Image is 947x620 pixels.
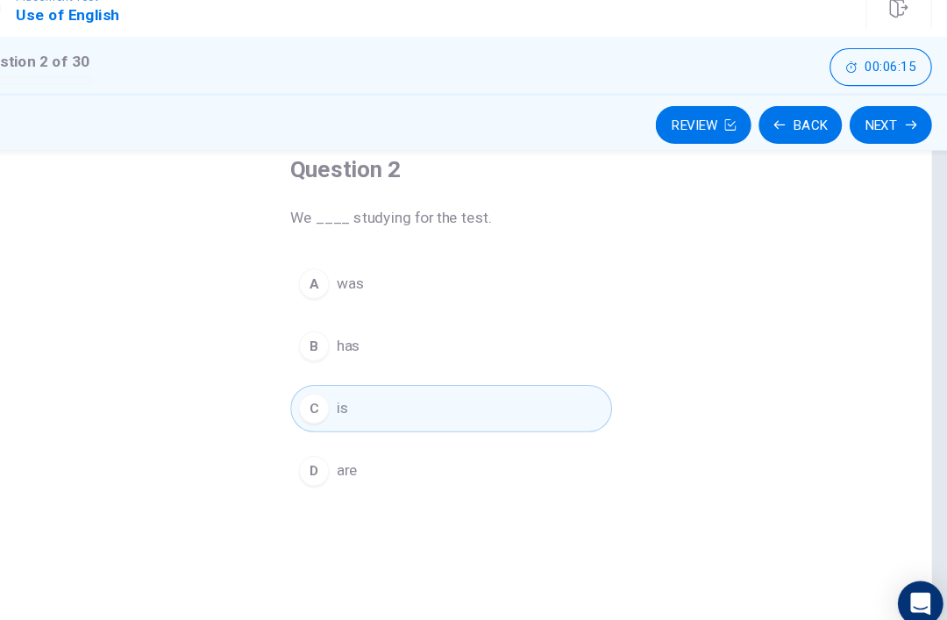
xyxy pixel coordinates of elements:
button: Bhas [324,321,623,365]
span: We ____ studying for the test. [324,214,623,235]
div: D [332,445,360,473]
span: was [367,274,393,296]
span: has [367,332,389,353]
span: 00:06:15 [857,77,904,91]
span: Placement Test [70,13,166,25]
button: Back [758,120,836,155]
div: Open Intercom Messenger [887,560,929,602]
h1: Use of English [70,25,166,46]
button: Dare [324,437,623,481]
div: B [332,329,360,357]
span: are [367,448,387,469]
button: 00:06:15 [824,67,919,102]
button: Review [663,120,751,155]
h1: Question 2 of 30 [28,68,140,89]
button: Next [843,120,919,155]
button: Cis [324,379,623,423]
button: Awas [324,263,623,307]
span: is [367,390,379,411]
h4: Question 2 [324,165,623,193]
div: A [332,271,360,299]
div: C [332,387,360,415]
